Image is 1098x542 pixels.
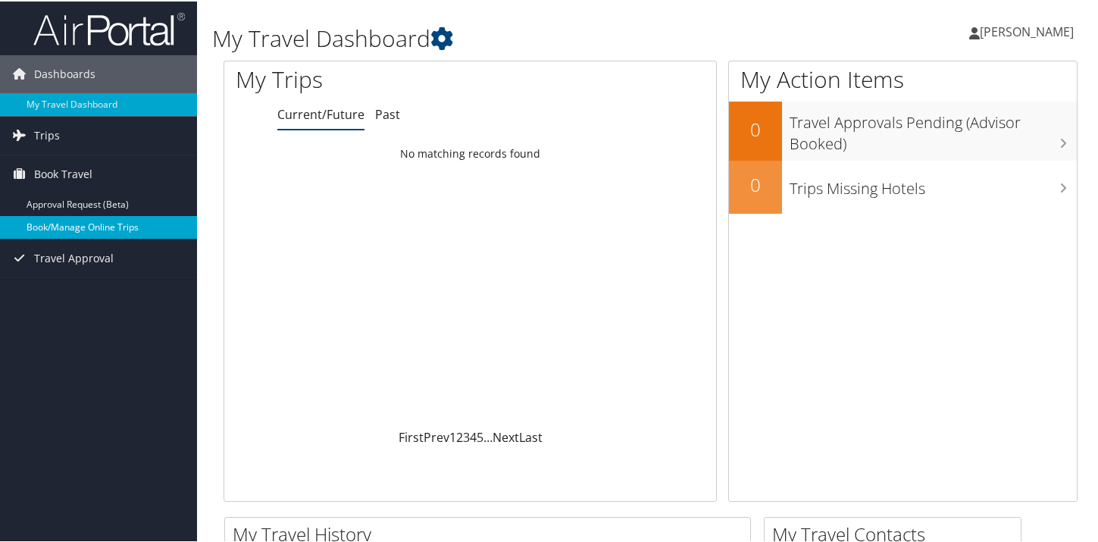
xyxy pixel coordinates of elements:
h2: 0 [729,171,782,196]
a: 0Trips Missing Hotels [729,159,1077,212]
h1: My Trips [236,62,500,94]
h3: Travel Approvals Pending (Advisor Booked) [790,103,1077,153]
a: Prev [424,428,449,444]
td: No matching records found [224,139,716,166]
a: 1 [449,428,456,444]
a: [PERSON_NAME] [969,8,1089,53]
h2: 0 [729,115,782,141]
span: Trips [34,115,60,153]
a: Last [519,428,543,444]
span: Book Travel [34,154,92,192]
a: Current/Future [277,105,364,121]
h3: Trips Missing Hotels [790,169,1077,198]
h1: My Travel Dashboard [212,21,796,53]
span: [PERSON_NAME] [980,22,1074,39]
a: Next [493,428,519,444]
a: 3 [463,428,470,444]
img: airportal-logo.png [33,10,185,45]
a: First [399,428,424,444]
h1: My Action Items [729,62,1077,94]
span: Dashboards [34,54,95,92]
span: Travel Approval [34,238,114,276]
a: 4 [470,428,477,444]
a: Past [375,105,400,121]
a: 2 [456,428,463,444]
a: 0Travel Approvals Pending (Advisor Booked) [729,100,1077,158]
span: … [483,428,493,444]
a: 5 [477,428,483,444]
